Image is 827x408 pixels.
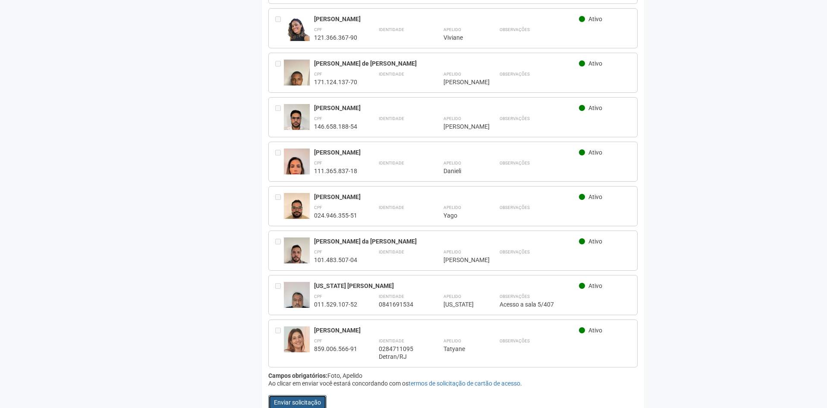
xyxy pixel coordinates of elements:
span: Ativo [588,104,602,111]
strong: Observações [500,338,530,343]
strong: Observações [500,205,530,210]
div: Yago [443,212,478,219]
strong: Apelido [443,205,461,210]
div: [PERSON_NAME] [443,123,478,130]
strong: Observações [500,294,530,299]
strong: Apelido [443,161,461,165]
strong: CPF [314,250,322,254]
span: Ativo [588,193,602,200]
div: [PERSON_NAME] [314,193,579,201]
span: Ativo [588,60,602,67]
strong: Identidade [379,27,404,32]
strong: Observações [500,161,530,165]
div: [PERSON_NAME] de [PERSON_NAME] [314,60,579,67]
span: Ativo [588,149,602,156]
div: 024.946.355-51 [314,212,357,219]
strong: Apelido [443,116,461,121]
strong: CPF [314,205,322,210]
div: Foto, Apelido [268,372,638,380]
div: 146.658.188-54 [314,123,357,130]
div: 121.366.367-90 [314,34,357,41]
strong: Observações [500,27,530,32]
strong: Identidade [379,72,404,76]
img: user.jpg [284,149,310,195]
strong: Campos obrigatórios: [268,372,327,379]
div: Viviane [443,34,478,41]
div: [US_STATE] [443,300,478,308]
img: user.jpg [284,326,310,356]
strong: CPF [314,27,322,32]
div: Entre em contato com a Aministração para solicitar o cancelamento ou 2a via [275,104,284,130]
strong: Identidade [379,161,404,165]
div: Entre em contato com a Aministração para solicitar o cancelamento ou 2a via [275,326,284,361]
span: Ativo [588,238,602,245]
div: Entre em contato com a Aministração para solicitar o cancelamento ou 2a via [275,15,284,41]
img: user.jpg [284,15,310,50]
div: 171.124.137-70 [314,78,357,86]
div: [US_STATE] [PERSON_NAME] [314,282,579,290]
div: Entre em contato com a Aministração para solicitar o cancelamento ou 2a via [275,149,284,175]
strong: CPF [314,338,322,343]
span: Ativo [588,327,602,334]
div: 0284711095 Detran/RJ [379,345,422,361]
div: [PERSON_NAME] [314,326,579,334]
div: [PERSON_NAME] [314,104,579,112]
strong: CPF [314,161,322,165]
div: 0841691534 [379,300,422,308]
strong: Apelido [443,250,461,254]
img: user.jpg [284,104,310,139]
div: Entre em contato com a Aministração para solicitar o cancelamento ou 2a via [275,193,284,219]
strong: CPF [314,294,322,299]
strong: CPF [314,116,322,121]
img: user.jpg [284,60,310,94]
strong: Observações [500,72,530,76]
div: [PERSON_NAME] [314,149,579,156]
strong: Identidade [379,205,404,210]
div: Entre em contato com a Aministração para solicitar o cancelamento ou 2a via [275,282,284,308]
div: 111.365.837-18 [314,167,357,175]
div: 101.483.507-04 [314,256,357,264]
div: [PERSON_NAME] da [PERSON_NAME] [314,237,579,245]
div: 859.006.566-91 [314,345,357,353]
img: user.jpg [284,282,310,316]
div: Ao clicar em enviar você estará concordando com os . [268,380,638,387]
strong: Apelido [443,338,461,343]
div: Entre em contato com a Aministração para solicitar o cancelamento ou 2a via [275,60,284,86]
img: user.jpg [284,193,310,228]
span: Ativo [588,16,602,22]
strong: Apelido [443,72,461,76]
div: Acesso a sala 5/407 [500,300,631,308]
strong: Identidade [379,338,404,343]
div: Tatyane [443,345,478,353]
div: [PERSON_NAME] [443,78,478,86]
strong: Identidade [379,116,404,121]
strong: Observações [500,116,530,121]
strong: CPF [314,72,322,76]
div: [PERSON_NAME] [443,256,478,264]
div: Danieli [443,167,478,175]
strong: Observações [500,250,530,254]
strong: Identidade [379,250,404,254]
div: [PERSON_NAME] [314,15,579,23]
span: Ativo [588,282,602,289]
a: termos de solicitação de cartão de acesso [409,380,520,387]
div: Entre em contato com a Aministração para solicitar o cancelamento ou 2a via [275,237,284,264]
strong: Apelido [443,27,461,32]
img: user.jpg [284,237,310,272]
strong: Apelido [443,294,461,299]
strong: Identidade [379,294,404,299]
div: 011.529.107-52 [314,300,357,308]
